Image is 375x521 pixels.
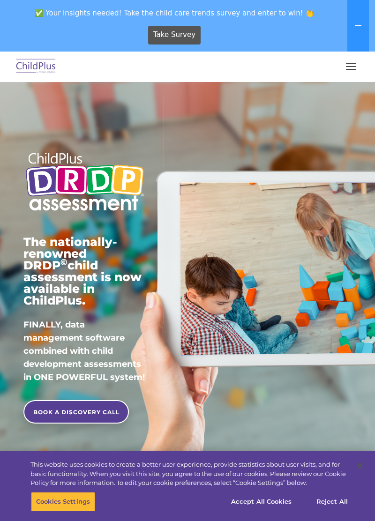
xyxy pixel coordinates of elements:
div: This website uses cookies to create a better user experience, provide statistics about user visit... [30,460,349,488]
sup: © [60,257,67,268]
span: ✅ Your insights needed! Take the child care trends survey and enter to win! 👏 [4,4,345,22]
img: ChildPlus by Procare Solutions [14,56,58,78]
button: Cookies Settings [31,492,95,512]
span: FINALLY, data management software combined with child development assessments in ONE POWERFUL sys... [23,320,145,382]
button: Accept All Cookies [226,492,297,512]
span: Take Survey [153,27,195,43]
img: Copyright - DRDP Logo Light [23,145,146,220]
button: Close [350,455,370,476]
a: BOOK A DISCOVERY CALL [23,400,129,424]
a: Take Survey [148,26,201,45]
span: The nationally-renowned DRDP child assessment is now available in ChildPlus. [23,235,142,307]
button: Reject All [303,492,361,512]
